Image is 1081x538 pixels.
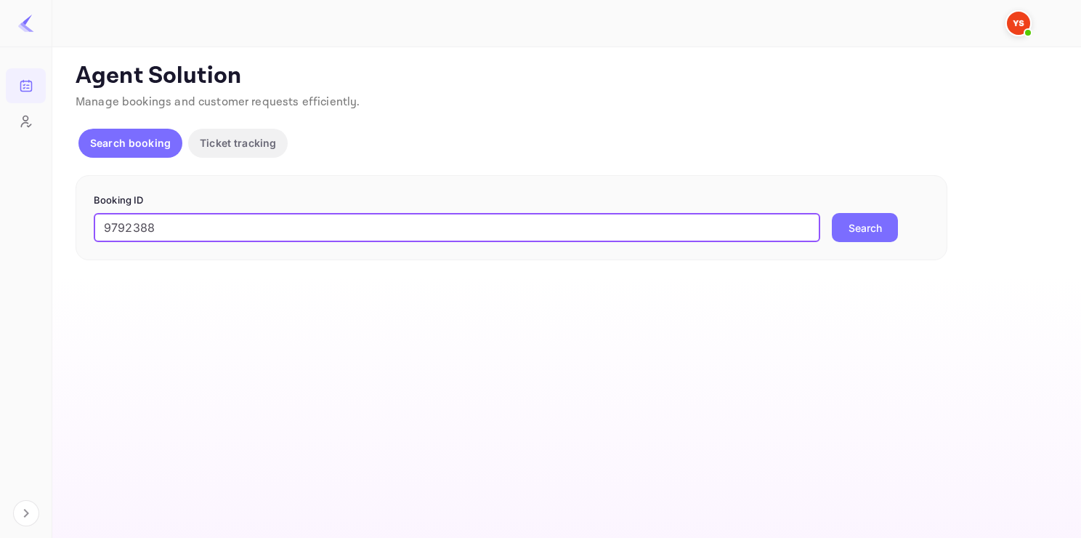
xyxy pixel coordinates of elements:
[17,15,35,32] img: LiteAPI
[200,135,276,150] p: Ticket tracking
[6,104,46,137] a: Customers
[90,135,171,150] p: Search booking
[94,193,929,208] p: Booking ID
[76,62,1055,91] p: Agent Solution
[1007,12,1030,35] img: Yandex Support
[832,213,898,242] button: Search
[6,68,46,102] a: Bookings
[94,213,820,242] input: Enter Booking ID (e.g., 63782194)
[13,500,39,526] button: Expand navigation
[76,95,360,110] span: Manage bookings and customer requests efficiently.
